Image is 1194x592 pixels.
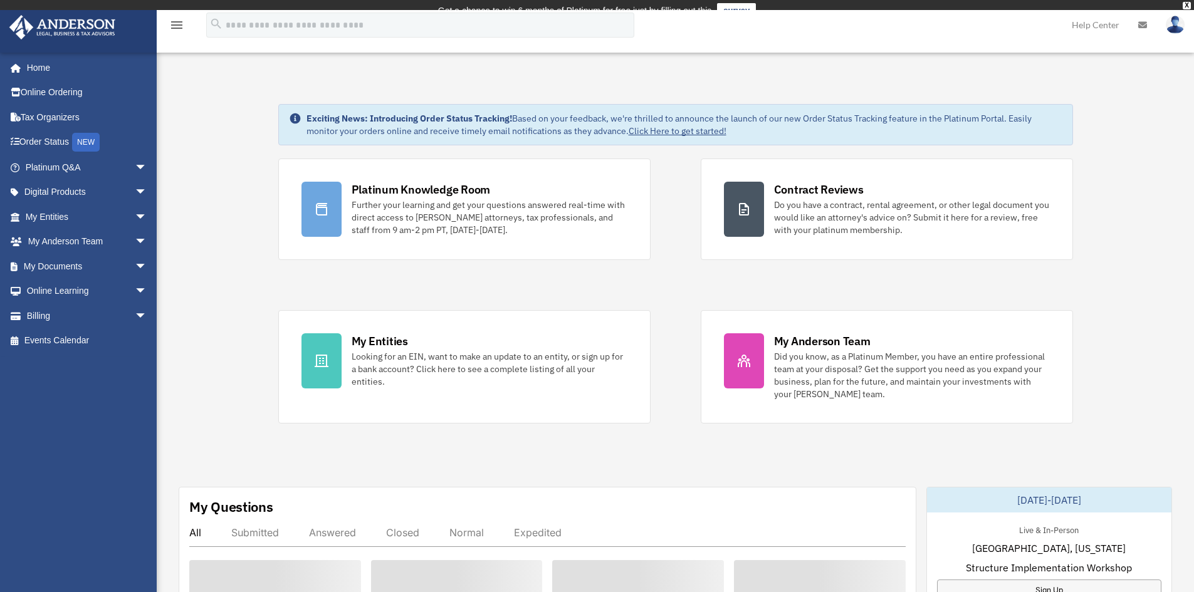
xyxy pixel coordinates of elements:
[309,526,356,539] div: Answered
[135,204,160,230] span: arrow_drop_down
[352,199,627,236] div: Further your learning and get your questions answered real-time with direct access to [PERSON_NAM...
[717,3,756,18] a: survey
[774,182,864,197] div: Contract Reviews
[9,279,166,304] a: Online Learningarrow_drop_down
[629,125,726,137] a: Click Here to get started!
[135,279,160,304] span: arrow_drop_down
[9,55,160,80] a: Home
[306,112,1062,137] div: Based on your feedback, we're thrilled to announce the launch of our new Order Status Tracking fe...
[352,350,627,388] div: Looking for an EIN, want to make an update to an entity, or sign up for a bank account? Click her...
[231,526,279,539] div: Submitted
[189,497,273,516] div: My Questions
[278,158,651,260] a: Platinum Knowledge Room Further your learning and get your questions answered real-time with dire...
[135,180,160,205] span: arrow_drop_down
[9,130,166,155] a: Order StatusNEW
[774,350,1050,400] div: Did you know, as a Platinum Member, you have an entire professional team at your disposal? Get th...
[6,15,119,39] img: Anderson Advisors Platinum Portal
[72,133,100,152] div: NEW
[9,204,166,229] a: My Entitiesarrow_drop_down
[169,22,184,33] a: menu
[701,158,1073,260] a: Contract Reviews Do you have a contract, rental agreement, or other legal document you would like...
[209,17,223,31] i: search
[701,310,1073,423] a: My Anderson Team Did you know, as a Platinum Member, you have an entire professional team at your...
[386,526,419,539] div: Closed
[1166,16,1185,34] img: User Pic
[135,254,160,279] span: arrow_drop_down
[352,333,408,349] div: My Entities
[135,303,160,329] span: arrow_drop_down
[9,229,166,254] a: My Anderson Teamarrow_drop_down
[278,310,651,423] a: My Entities Looking for an EIN, want to make an update to an entity, or sign up for a bank accoun...
[972,541,1126,556] span: [GEOGRAPHIC_DATA], [US_STATE]
[774,199,1050,236] div: Do you have a contract, rental agreement, or other legal document you would like an attorney's ad...
[9,80,166,105] a: Online Ordering
[9,180,166,205] a: Digital Productsarrow_drop_down
[927,487,1171,512] div: [DATE]-[DATE]
[135,155,160,180] span: arrow_drop_down
[9,328,166,353] a: Events Calendar
[438,3,712,18] div: Get a chance to win 6 months of Platinum for free just by filling out this
[352,182,491,197] div: Platinum Knowledge Room
[774,333,871,349] div: My Anderson Team
[9,254,166,279] a: My Documentsarrow_drop_down
[135,229,160,255] span: arrow_drop_down
[189,526,201,539] div: All
[169,18,184,33] i: menu
[449,526,484,539] div: Normal
[9,155,166,180] a: Platinum Q&Aarrow_drop_down
[306,113,512,124] strong: Exciting News: Introducing Order Status Tracking!
[1009,522,1089,536] div: Live & In-Person
[9,303,166,328] a: Billingarrow_drop_down
[966,560,1132,575] span: Structure Implementation Workshop
[514,526,562,539] div: Expedited
[9,105,166,130] a: Tax Organizers
[1183,2,1191,9] div: close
